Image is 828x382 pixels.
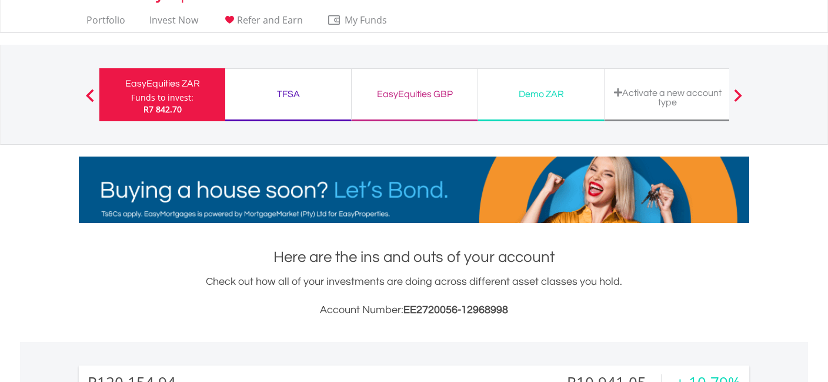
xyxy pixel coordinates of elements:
[82,14,130,32] a: Portfolio
[359,86,470,102] div: EasyEquities GBP
[403,304,508,315] span: EE2720056-12968998
[79,274,749,318] div: Check out how all of your investments are doing across different asset classes you hold.
[612,88,723,107] div: Activate a new account type
[131,92,193,104] div: Funds to invest:
[106,75,218,92] div: EasyEquities ZAR
[232,86,344,102] div: TFSA
[79,157,749,223] img: EasyMortage Promotion Banner
[145,14,203,32] a: Invest Now
[218,14,308,32] a: Refer and Earn
[327,12,404,28] span: My Funds
[237,14,303,26] span: Refer and Earn
[143,104,182,115] span: R7 842.70
[79,302,749,318] h3: Account Number:
[79,247,749,268] h1: Here are the ins and outs of your account
[485,86,597,102] div: Demo ZAR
